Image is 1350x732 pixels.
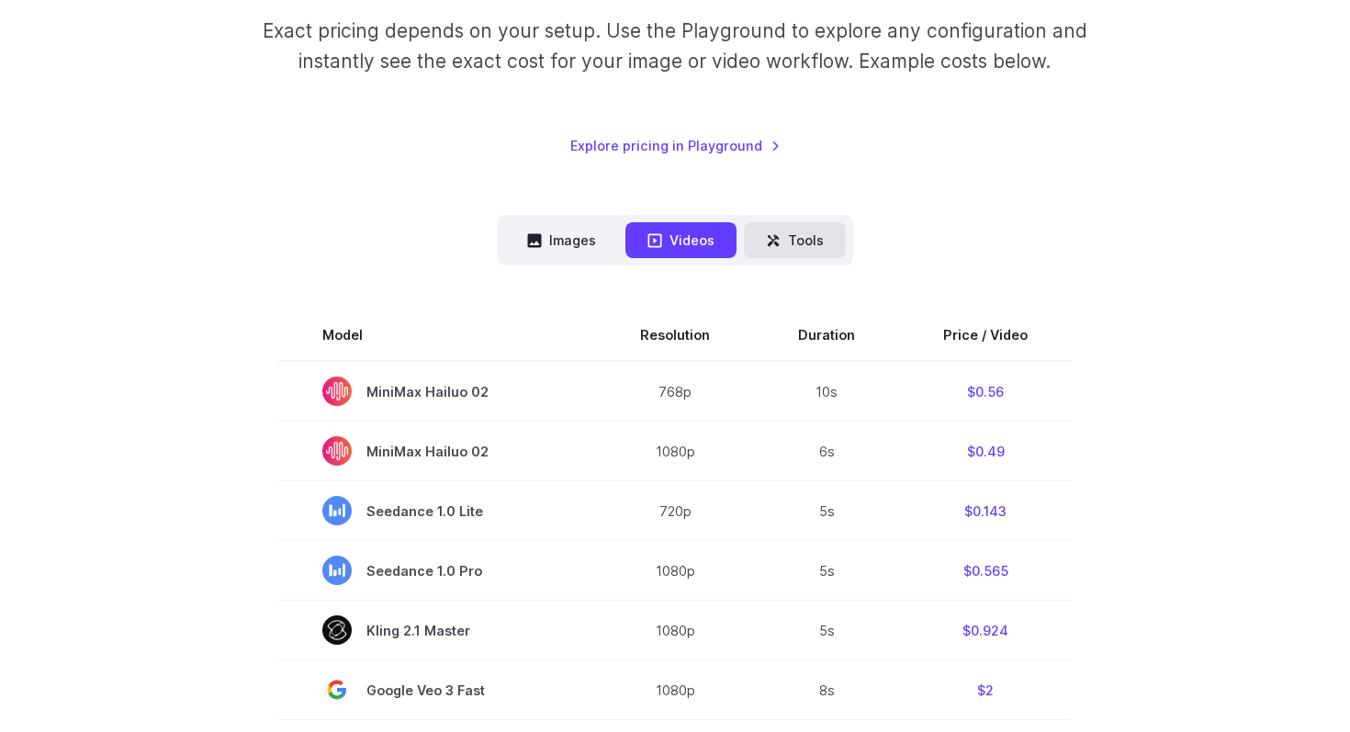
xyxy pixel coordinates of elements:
[322,675,552,704] span: Google Veo 3 Fast
[899,422,1072,481] td: $0.49
[899,361,1072,422] td: $0.56
[754,601,899,660] td: 5s
[596,601,754,660] td: 1080p
[754,541,899,601] td: 5s
[596,541,754,601] td: 1080p
[899,541,1072,601] td: $0.565
[322,377,552,406] span: MiniMax Hailuo 02
[596,660,754,720] td: 1080p
[322,496,552,525] span: Seedance 1.0 Lite
[322,436,552,466] span: MiniMax Hailuo 02
[744,222,846,258] button: Tools
[754,361,899,422] td: 10s
[596,310,754,361] th: Resolution
[505,222,618,258] button: Images
[570,135,781,156] a: Explore pricing in Playground
[754,481,899,541] td: 5s
[754,422,899,481] td: 6s
[596,422,754,481] td: 1080p
[899,660,1072,720] td: $2
[322,556,552,585] span: Seedance 1.0 Pro
[596,481,754,541] td: 720p
[596,361,754,422] td: 768p
[899,481,1072,541] td: $0.143
[899,310,1072,361] th: Price / Video
[754,310,899,361] th: Duration
[278,310,596,361] th: Model
[899,601,1072,660] td: $0.924
[625,222,737,258] button: Videos
[228,16,1122,77] p: Exact pricing depends on your setup. Use the Playground to explore any configuration and instantl...
[754,660,899,720] td: 8s
[322,615,552,645] span: Kling 2.1 Master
